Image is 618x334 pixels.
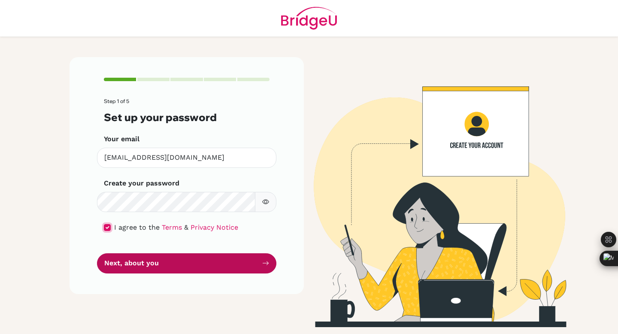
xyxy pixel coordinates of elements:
button: Next, about you [97,253,276,273]
label: Create your password [104,178,179,188]
span: I agree to the [114,223,160,231]
a: Privacy Notice [191,223,238,231]
h3: Set up your password [104,111,270,124]
span: Step 1 of 5 [104,98,129,104]
a: Terms [162,223,182,231]
label: Your email [104,134,139,144]
input: Insert your email* [97,148,276,168]
span: & [184,223,188,231]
